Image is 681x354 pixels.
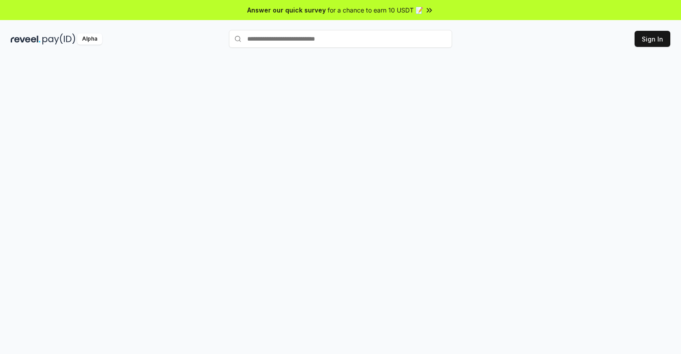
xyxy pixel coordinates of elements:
[77,33,102,45] div: Alpha
[635,31,670,47] button: Sign In
[11,33,41,45] img: reveel_dark
[247,5,326,15] span: Answer our quick survey
[328,5,423,15] span: for a chance to earn 10 USDT 📝
[42,33,75,45] img: pay_id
